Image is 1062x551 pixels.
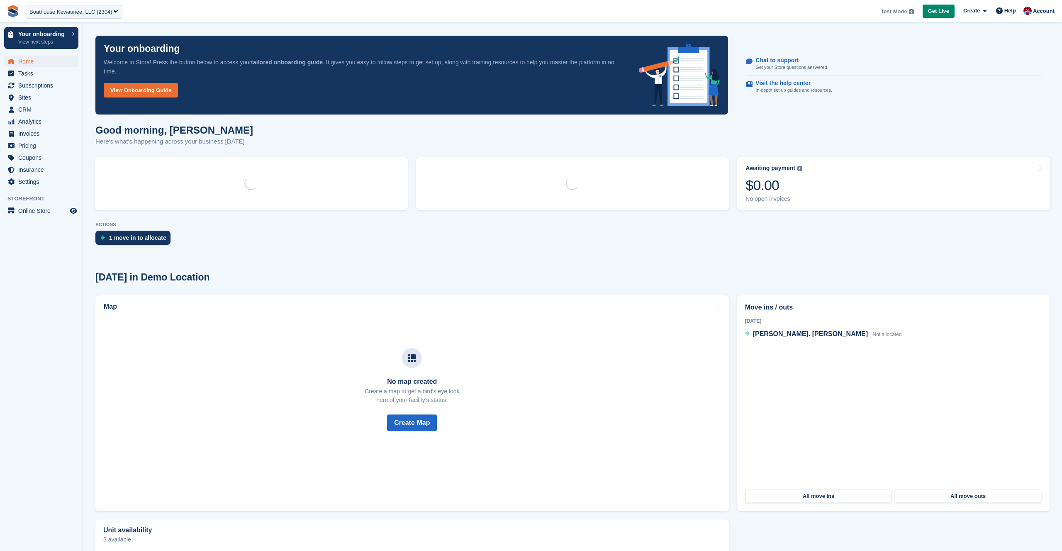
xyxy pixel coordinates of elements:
[4,128,78,139] a: menu
[18,80,68,91] span: Subscriptions
[745,165,795,172] div: Awaiting payment
[18,140,68,151] span: Pricing
[755,57,821,64] p: Chat to support
[4,176,78,188] a: menu
[18,38,68,46] p: View next steps
[4,56,78,67] a: menu
[100,235,105,240] img: move_ins_to_allocate_icon-fdf77a2bb77ea45bf5b3d319d69a93e2d87916cf1d5bf7949dd705db3b84f3ca.svg
[251,59,323,66] strong: tailored onboarding guide
[4,164,78,176] a: menu
[1023,7,1032,15] img: David Hughes
[755,64,828,71] p: Get your Stora questions answered.
[745,329,902,340] a: [PERSON_NAME]. [PERSON_NAME] Not allocated
[755,87,832,94] p: In-depth set up guides and resources.
[4,205,78,217] a: menu
[745,302,1042,312] h2: Move ins / outs
[365,387,459,405] p: Create a map to get a bird's eye look here of your facility's status.
[895,490,1041,503] a: All move outs
[745,317,1042,325] div: [DATE]
[963,7,980,15] span: Create
[104,303,117,310] h2: Map
[18,92,68,103] span: Sites
[103,527,152,534] h2: Unit availability
[872,332,901,337] span: Not allocated
[95,137,253,146] p: Here's what's happening across your business [DATE]
[7,5,19,17] img: stora-icon-8386f47178a22dfd0bd8f6a31ec36ba5ce8667c1dd55bd0f319d3a0aa187defe.svg
[104,58,626,76] p: Welcome to Stora! Press the button below to access your . It gives you easy to follow steps to ge...
[18,31,68,37] p: Your onboarding
[29,8,112,16] div: Boathouse Kewaunee, LLC (2304)
[408,354,416,362] img: map-icn-33ee37083ee616e46c38cad1a60f524a97daa1e2b2c8c0bc3eb3415660979fc1.svg
[18,68,68,79] span: Tasks
[109,234,166,241] div: 1 move in to allocate
[7,195,83,203] span: Storefront
[95,295,729,511] a: Map No map created Create a map to get a bird's eye lookhere of your facility's status. Create Map
[4,140,78,151] a: menu
[4,152,78,163] a: menu
[753,330,868,337] span: [PERSON_NAME]. [PERSON_NAME]
[103,536,721,542] p: 3 available
[18,205,68,217] span: Online Store
[4,104,78,115] a: menu
[95,222,1050,227] p: ACTIONS
[737,157,1050,210] a: Awaiting payment $0.00 No open invoices
[18,104,68,115] span: CRM
[746,53,1042,76] a: Chat to support Get your Stora questions answered.
[18,128,68,139] span: Invoices
[18,56,68,67] span: Home
[745,490,892,503] a: All move ins
[104,83,178,98] a: View Onboarding Guide
[95,231,175,249] a: 1 move in to allocate
[18,116,68,127] span: Analytics
[68,206,78,216] a: Preview store
[797,166,802,171] img: icon-info-grey-7440780725fd019a000dd9b08b2336e03edf1995a4989e88bcd33f0948082b44.svg
[4,27,78,49] a: Your onboarding View next steps
[95,272,210,283] h2: [DATE] in Demo Location
[745,177,802,194] div: $0.00
[928,7,949,15] span: Get Live
[1033,7,1055,15] span: Account
[923,5,955,18] a: Get Live
[4,80,78,91] a: menu
[4,68,78,79] a: menu
[639,44,720,106] img: onboarding-info-6c161a55d2c0e0a8cae90662b2fe09162a5109e8cc188191df67fb4f79e88e88.svg
[4,116,78,127] a: menu
[1004,7,1016,15] span: Help
[104,44,180,54] p: Your onboarding
[18,164,68,176] span: Insurance
[4,92,78,103] a: menu
[18,152,68,163] span: Coupons
[909,9,914,14] img: icon-info-grey-7440780725fd019a000dd9b08b2336e03edf1995a4989e88bcd33f0948082b44.svg
[365,378,459,385] h3: No map created
[746,76,1042,98] a: Visit the help center In-depth set up guides and resources.
[18,176,68,188] span: Settings
[755,80,826,87] p: Visit the help center
[881,7,907,16] span: Test Mode
[745,195,802,202] div: No open invoices
[95,124,253,136] h1: Good morning, [PERSON_NAME]
[387,414,437,431] button: Create Map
